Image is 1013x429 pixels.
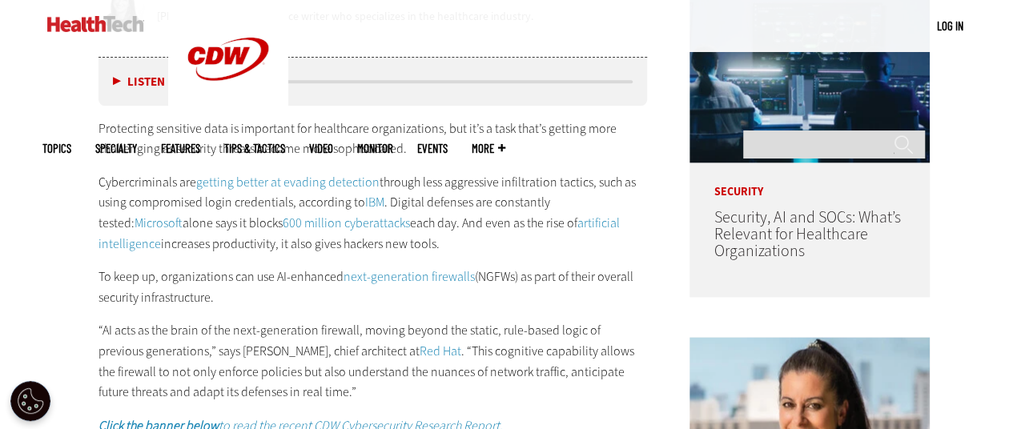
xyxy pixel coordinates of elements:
a: next-generation firewalls [344,268,475,285]
img: Home [47,16,144,32]
a: CDW [168,106,288,122]
span: More [472,142,505,154]
a: Features [161,142,200,154]
span: Topics [42,142,71,154]
button: Open Preferences [10,381,50,421]
a: Log in [937,18,963,33]
a: Red Hat [420,343,461,359]
a: Tips & Tactics [224,142,285,154]
div: User menu [937,18,963,34]
a: Security, AI and SOCs: What’s Relevant for Healthcare Organizations [714,206,900,262]
p: Cybercriminals are through less aggressive infiltration tactics, such as using compromised login ... [98,172,648,254]
a: IBM [365,194,384,210]
p: Security [689,162,930,198]
div: Cookie Settings [10,381,50,421]
span: Specialty [95,142,137,154]
a: artificial intelligence [98,214,620,252]
a: MonITor [357,142,393,154]
a: Microsoft [135,214,183,231]
a: getting better at evading detection [196,174,380,190]
p: “AI acts as the brain of the next-generation firewall, moving beyond the static, rule-based logic... [98,320,648,402]
a: 600 million cyberattacks [283,214,410,231]
a: Video [309,142,333,154]
a: Events [417,142,448,154]
p: To keep up, organizations can use AI-enhanced (NGFWs) as part of their overall security infrastru... [98,267,648,307]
